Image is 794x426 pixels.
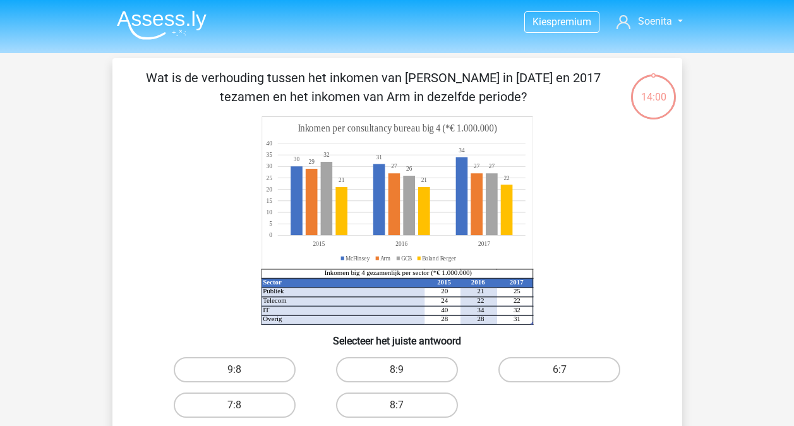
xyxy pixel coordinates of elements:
tspan: 25 [513,287,520,295]
span: premium [551,16,591,28]
tspan: 22 [503,174,509,181]
tspan: Inkomen big 4 gezamenlijk per sector (*€ 1.000.000) [324,269,472,277]
div: 14:00 [630,73,677,105]
tspan: Arm [380,254,390,262]
tspan: 27 [488,162,495,170]
tspan: McFlinsey [346,254,370,262]
tspan: 5 [269,220,272,228]
label: 7:8 [174,393,296,418]
tspan: 2016 [471,278,484,286]
p: Wat is de verhouding tussen het inkomen van [PERSON_NAME] in [DATE] en 2017 tezamen en het inkome... [133,68,615,106]
tspan: 32 [323,151,330,159]
tspan: Inkomen per consultancy bureau big 4 (*€ 1.000.000) [298,123,496,135]
tspan: 30 [293,155,299,163]
tspan: 22 [477,296,484,304]
tspan: 28 [477,315,484,322]
span: Soenita [638,15,672,27]
tspan: 31 [376,154,382,161]
tspan: Telecom [263,296,287,304]
tspan: 20 [441,287,448,295]
tspan: 34 [459,147,465,154]
tspan: Publiek [263,287,284,295]
tspan: GCB [401,254,412,262]
tspan: 2015 [437,278,451,286]
tspan: 24 [441,296,448,304]
tspan: 40 [441,306,448,313]
tspan: 201520162017 [313,240,490,248]
tspan: 10 [266,209,272,216]
h6: Selecteer het juiste antwoord [133,325,662,347]
tspan: 32 [513,306,520,313]
tspan: 2121 [338,176,426,184]
tspan: 26 [406,165,412,173]
tspan: 15 [266,197,272,205]
tspan: IT [263,306,270,313]
tspan: 29 [308,158,314,166]
tspan: 21 [477,287,484,295]
tspan: Sector [263,278,282,286]
tspan: 25 [266,174,272,181]
tspan: 40 [266,140,272,147]
span: Kies [532,16,551,28]
label: 8:9 [336,357,458,382]
a: Soenita [611,14,687,29]
tspan: 28 [441,315,448,322]
tspan: 2727 [391,162,479,170]
tspan: 35 [266,151,272,159]
a: Kiespremium [525,13,599,30]
tspan: 22 [513,296,520,304]
tspan: 20 [266,185,272,193]
label: 9:8 [174,357,296,382]
label: 6:7 [498,357,620,382]
tspan: 30 [266,162,272,170]
tspan: 0 [269,231,272,239]
tspan: Boland Rerger [422,254,457,262]
tspan: 34 [477,306,484,313]
tspan: 31 [513,315,520,322]
label: 8:7 [336,393,458,418]
tspan: 2017 [509,278,523,286]
tspan: Overig [263,315,282,322]
img: Assessly [117,10,207,40]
